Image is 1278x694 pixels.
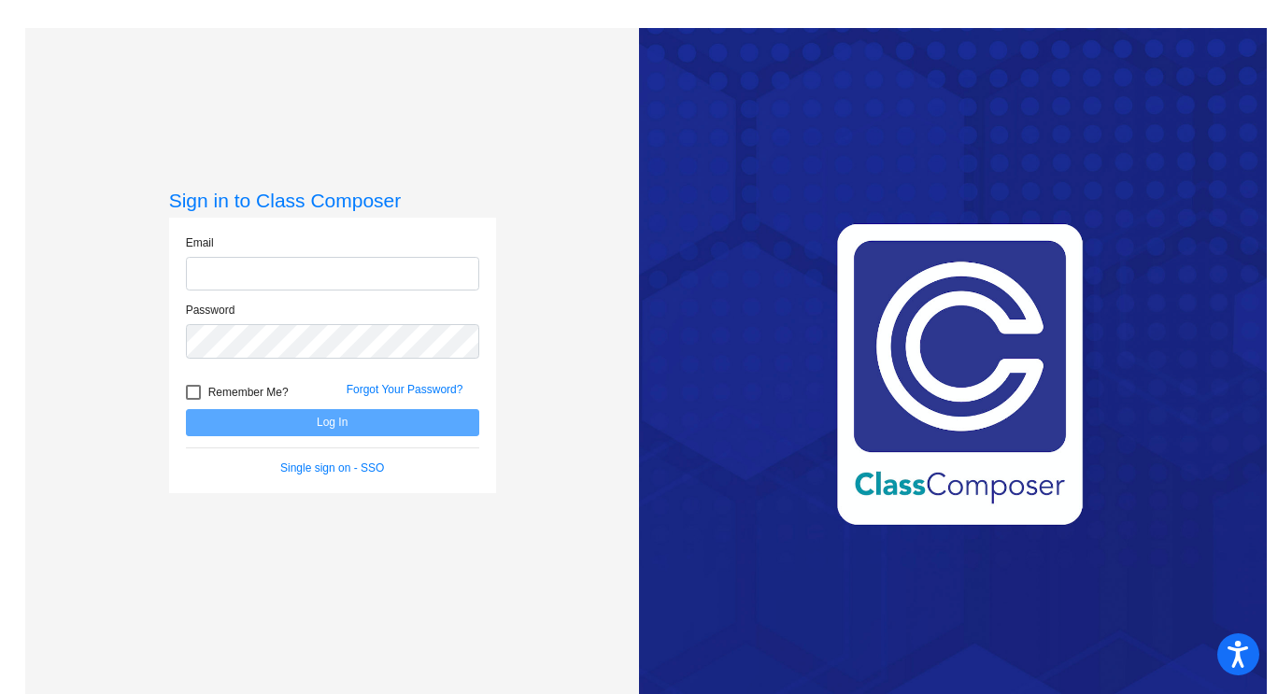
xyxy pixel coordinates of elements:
button: Log In [186,409,479,436]
label: Email [186,234,214,251]
span: Remember Me? [208,381,289,404]
a: Single sign on - SSO [280,461,384,474]
a: Forgot Your Password? [347,383,463,396]
label: Password [186,302,235,319]
h3: Sign in to Class Composer [169,189,496,212]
